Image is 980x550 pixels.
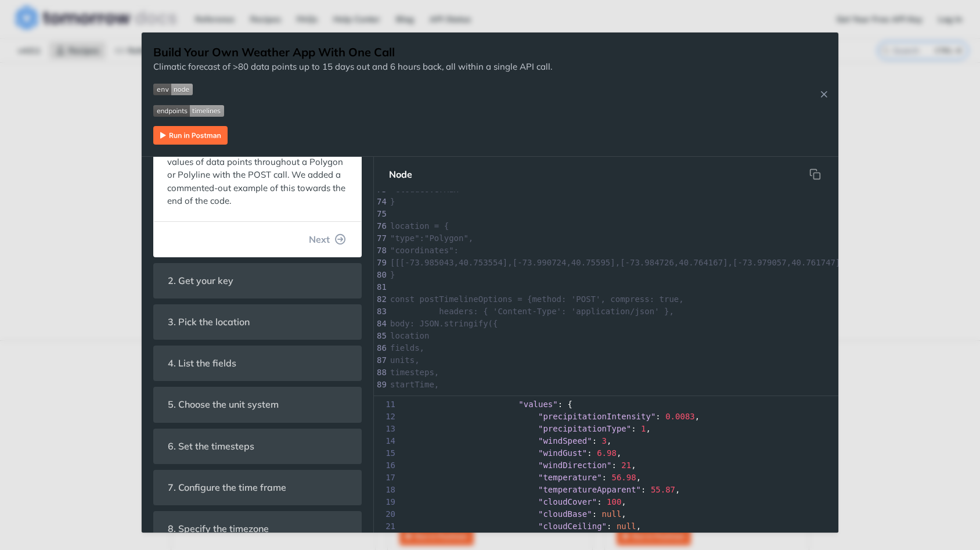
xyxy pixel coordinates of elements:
span: timesteps, [390,368,439,377]
span: "cloudCover" [538,497,597,506]
span: headers: { 'Content-Type': 'application/json' }, [390,307,674,316]
span: body: JSON.stringify({ [390,319,498,328]
div: : , [374,459,838,472]
section: 7. Configure the time frame [153,470,362,505]
div: 74 [374,196,385,208]
span: const postTimelineOptions = {method: 'POST', compress: true, [390,294,684,304]
div: 86 [374,342,385,354]
span: location [390,331,429,340]
span: location = { [390,221,449,231]
span: 4. List the fields [160,352,244,375]
span: } [390,197,395,206]
span: "coordinates": [390,246,459,255]
span: Next [309,232,330,246]
span: 3. Pick the location [160,311,258,333]
section: 4. List the fields [153,346,362,381]
div: : { [374,398,838,411]
section: 6. Set the timesteps [153,429,362,464]
span: "precipitationIntensity" [538,412,655,421]
span: 100 [607,497,621,506]
span: 55.87 [651,485,675,494]
svg: hidden [809,168,821,180]
div: 82 [374,293,385,305]
span: 1 [641,424,646,433]
div: : , [374,411,838,423]
span: 56.98 [611,473,636,482]
section: 2. Get your key [153,263,362,299]
div: 87 [374,354,385,366]
div: 85 [374,330,385,342]
div: 78 [374,245,385,257]
span: "cloudBase" [538,509,592,519]
div: : , [374,435,838,447]
span: "windSpeed" [538,436,592,445]
span: } [390,270,395,279]
span: 21 [374,520,399,533]
span: "precipitationType" [538,424,631,433]
span: "values" [518,400,557,409]
span: 18 [374,484,399,496]
span: 6. Set the timesteps [160,435,262,458]
button: Node [380,163,421,186]
span: units, [390,355,420,365]
span: 5. Choose the unit system [160,393,287,416]
div: : , [374,484,838,496]
div: 75 [374,208,385,220]
div: 77 [374,232,385,245]
div: 80 [374,269,385,281]
div: 81 [374,281,385,293]
div: 88 [374,366,385,379]
span: 21 [621,461,631,470]
span: 13 [374,423,399,435]
div: : , [374,472,838,484]
span: fields, [390,343,424,353]
div: : , [374,423,838,435]
span: 7. Configure the time frame [160,476,294,499]
span: 2. Get your key [160,269,242,292]
span: Expand image [153,82,552,96]
span: "temperatureApparent" [538,485,641,494]
div: 79 [374,257,385,269]
h1: Build Your Own Weather App With One Call [153,44,552,60]
span: startTime, [390,380,439,389]
span: 8. Specify the timezone [160,517,277,540]
span: 14 [374,435,399,447]
span: "cloudCoverMax" [390,185,463,194]
span: [[[-73.985043,40.753554],[-73.990724,40.75595],[-73.984726,40.764167],[-73.979057,40.761747],[-73... [390,258,963,267]
section: 3. Pick the location [153,304,362,340]
div: : , [374,508,838,520]
button: Copy [804,163,827,186]
span: "windGust" [538,448,587,458]
div: : , [374,520,838,533]
span: 11 [374,398,399,411]
span: "windDirection" [538,461,611,470]
span: 0.0083 [665,412,695,421]
img: env [153,84,193,95]
span: 20 [374,508,399,520]
div: 89 [374,379,385,391]
div: 83 [374,305,385,318]
button: Next [300,228,355,251]
span: Expand image [153,104,552,117]
span: 19 [374,496,399,508]
span: 17 [374,472,399,484]
button: Close Recipe [815,88,833,100]
div: 84 [374,318,385,330]
span: "temperature" [538,473,602,482]
div: : , [374,447,838,459]
span: "type":"Polygon", [390,233,473,243]
span: null [602,509,622,519]
img: endpoint [153,105,224,117]
a: Expand image [153,128,228,139]
p: Climatic forecast of >80 data points up to 15 days out and 6 hours back, all within a single API ... [153,60,552,74]
span: 12 [374,411,399,423]
section: 5. Choose the unit system [153,387,362,422]
div: : , [374,496,838,508]
span: null [617,522,636,531]
img: Run in Postman [153,126,228,145]
section: 8. Specify the timezone [153,511,362,547]
span: 16 [374,459,399,472]
div: 76 [374,220,385,232]
span: 15 [374,447,399,459]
